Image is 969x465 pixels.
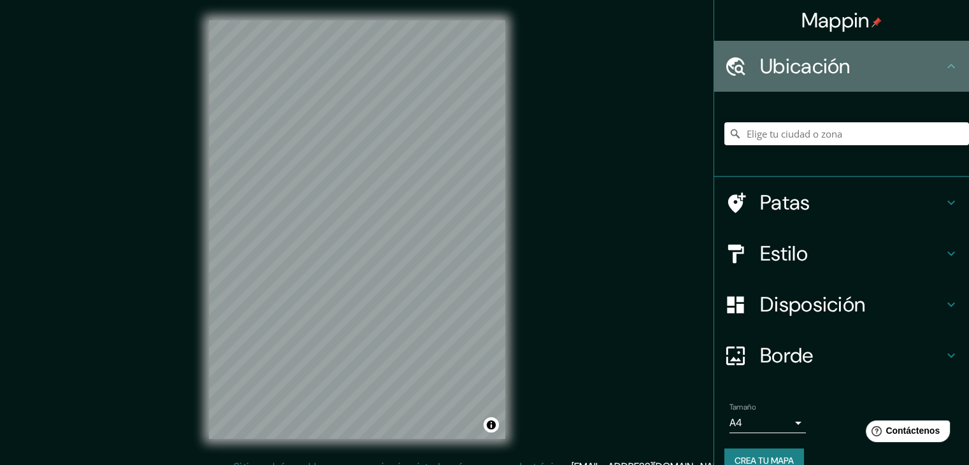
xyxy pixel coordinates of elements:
div: Disposición [714,279,969,330]
img: pin-icon.png [872,17,882,27]
font: Ubicación [760,53,851,80]
div: Patas [714,177,969,228]
button: Activar o desactivar atribución [484,417,499,433]
div: Borde [714,330,969,381]
font: Estilo [760,240,808,267]
font: Tamaño [729,402,756,412]
font: Disposición [760,291,865,318]
input: Elige tu ciudad o zona [724,122,969,145]
font: Patas [760,189,810,216]
font: Mappin [801,7,870,34]
div: A4 [729,413,806,433]
div: Ubicación [714,41,969,92]
iframe: Lanzador de widgets de ayuda [856,415,955,451]
canvas: Mapa [209,20,505,439]
font: A4 [729,416,742,429]
div: Estilo [714,228,969,279]
font: Borde [760,342,814,369]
